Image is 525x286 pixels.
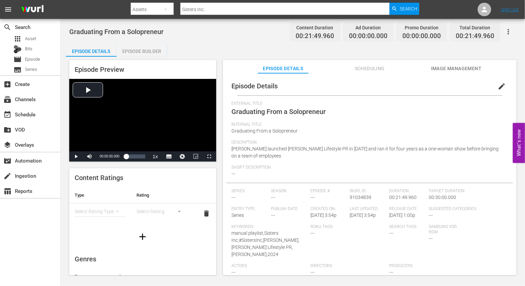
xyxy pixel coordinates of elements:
button: Play [69,151,83,162]
span: Overlays [3,141,11,149]
span: Series [25,66,37,73]
span: Episode [25,56,40,63]
span: Duration: [389,189,425,194]
span: External Title [232,101,504,107]
span: Publish Date: [271,206,307,212]
img: ans4CAIJ8jUAAAAAAAAAAAAAAAAAAAAAAAAgQb4GAAAAAAAAAAAAAAAAAAAAAAAAJMjXAAAAAAAAAAAAAAAAAAAAAAAAgAT5G... [16,2,49,18]
span: [DATE] 3:54p [350,212,376,218]
button: Search [390,3,419,15]
button: Episode Builder [117,43,167,57]
button: Open Feedback Widget [513,123,525,163]
button: Playback Rate [149,151,162,162]
button: Picture-in-Picture [189,151,203,162]
span: Reports [3,187,11,195]
span: 00:00:00.000 [402,32,441,40]
span: 00:21:49.960 [389,195,417,200]
span: [PERSON_NAME] launched [PERSON_NAME] Lifestyle PR in [DATE] and ran it for four years as a one-wo... [232,146,499,159]
span: Actors [232,263,307,269]
span: Directors [310,263,386,269]
span: [DATE] 3:54p [310,212,336,218]
span: Asset [14,35,22,43]
span: Schedule [3,111,11,119]
div: Episode Details [66,43,117,59]
th: Rating [131,187,193,203]
span: --- [232,171,236,176]
span: Ingestion [3,172,11,180]
span: 00:00:00.000 [349,32,387,40]
span: Internal Title [232,122,504,127]
span: 00:00:00.000 [100,154,119,158]
button: Fullscreen [203,151,216,162]
span: 00:21:49.960 [296,32,334,40]
span: manual playlist,Sisters Inc,#SistersInc,[PERSON_NAME],[PERSON_NAME] Lifestyle PR,[PERSON_NAME],2024 [232,230,300,257]
span: --- [310,269,315,275]
span: --- [271,195,275,200]
span: VOD [3,126,11,134]
span: Graduating From a Solopreneur [69,28,164,36]
div: Ad Duration [349,23,387,32]
span: Episode [14,55,22,63]
span: 00:21:49.960 [456,32,494,40]
span: Suggested Categories: [429,206,504,212]
span: Episode Details [232,82,278,90]
span: Search Tags: [390,224,426,230]
span: Episode Preview [75,65,124,74]
div: Promo Duration [402,23,441,32]
div: Progress Bar [126,154,145,159]
span: 91034839 [350,195,372,200]
div: Bits [14,45,22,53]
span: --- [232,195,236,200]
span: Graduating From a Solopreneur [232,108,326,116]
button: edit [494,78,510,94]
span: Wurl ID: [350,189,386,194]
span: edit [498,82,506,90]
div: Content Duration [296,23,334,32]
th: Type [69,187,131,203]
span: Content Ratings [75,174,123,182]
span: Keywords: [232,224,307,230]
button: Subtitles [162,151,176,162]
span: Graduating From a Solopreneur [232,128,298,134]
span: delete [202,209,210,218]
div: Total Duration [456,23,494,32]
span: Series [232,212,244,218]
span: Entry Type: [232,206,268,212]
span: Asset [25,35,36,42]
span: Search [400,3,418,15]
th: Type [69,268,113,285]
span: Episode #: [310,189,347,194]
span: Created On: [310,206,347,212]
span: Short Description [232,165,504,170]
table: simple table [69,187,216,224]
span: --- [310,230,315,236]
span: Create [3,80,11,88]
span: --- [310,195,315,200]
span: Release Date: [389,206,425,212]
span: --- [390,230,394,236]
div: Episode Builder [117,43,167,59]
span: Channels [3,95,11,104]
span: Roku Tags: [310,224,386,230]
span: Automation [3,157,11,165]
div: Video Player [69,79,216,162]
span: Description [232,140,504,145]
span: --- [232,269,236,275]
button: Jump To Time [176,151,189,162]
span: [DATE] 1:00p [389,212,415,218]
span: Scheduling [344,64,395,73]
span: --- [271,212,275,218]
span: 00:30:00.000 [429,195,456,200]
span: Producers [390,263,465,269]
span: Last Updated: [350,206,386,212]
span: Series [14,66,22,74]
button: Mute [83,151,96,162]
span: Target Duration: [429,189,504,194]
button: delete [198,205,215,222]
span: menu [4,5,12,13]
span: --- [429,212,433,218]
span: --- [390,269,394,275]
span: Series: [232,189,268,194]
th: Genres [113,268,195,285]
span: Episode Details [258,64,308,73]
span: Bits [25,46,32,52]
